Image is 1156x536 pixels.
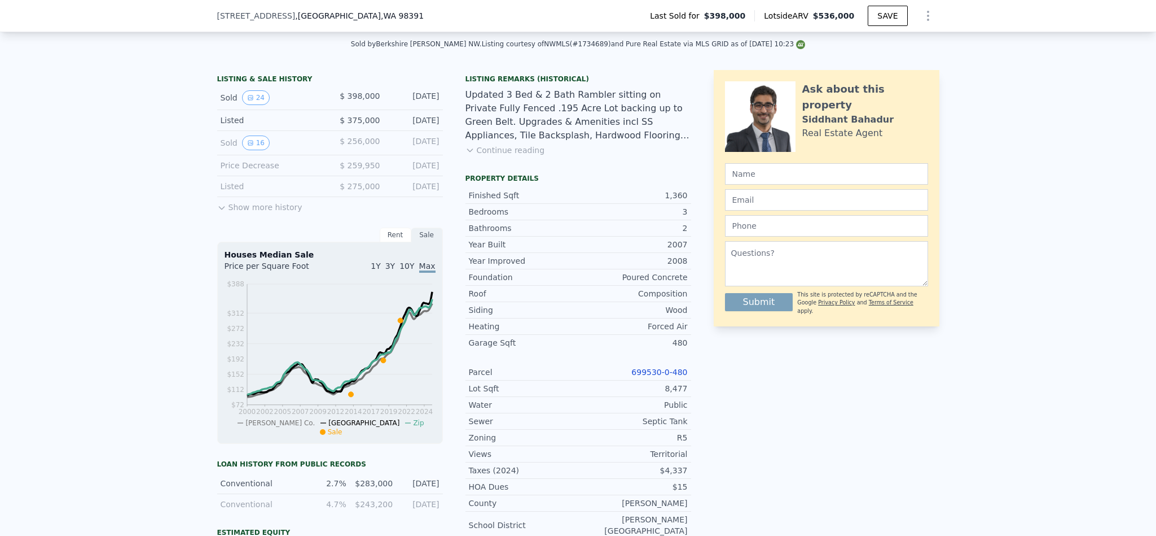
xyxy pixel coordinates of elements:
tspan: 2005 [274,408,291,416]
span: Last Sold for [650,10,704,21]
button: View historical data [242,136,270,150]
span: 3Y [385,262,395,271]
span: 1Y [371,262,380,271]
tspan: $72 [231,401,244,409]
tspan: 2000 [238,408,256,416]
div: [PERSON_NAME] [578,498,688,509]
div: Price per Square Foot [225,260,330,278]
div: Heating [469,321,578,332]
div: 8,477 [578,383,688,394]
div: Listing courtesy of NWMLS (#1734689) and Pure Real Estate via MLS GRID as of [DATE] 10:23 [482,40,805,48]
button: Show more history [217,197,302,213]
div: Property details [465,174,691,183]
tspan: 2017 [362,408,380,416]
div: Bathrooms [469,223,578,234]
div: Year Built [469,239,578,250]
div: Composition [578,288,688,299]
div: R5 [578,432,688,443]
tspan: $272 [227,325,244,333]
tspan: $312 [227,310,244,317]
span: [PERSON_NAME] Co. [245,419,315,427]
tspan: 2012 [327,408,344,416]
div: Sewer [469,416,578,427]
a: Terms of Service [869,299,913,306]
span: Lotside ARV [764,10,812,21]
span: $ 259,950 [340,161,380,170]
input: Name [725,163,928,185]
div: Parcel [469,367,578,378]
div: Listing Remarks (Historical) [465,75,691,84]
span: $398,000 [704,10,746,21]
div: Real Estate Agent [802,127,883,140]
div: Conventional [221,499,300,510]
div: $283,000 [353,478,393,489]
div: Ask about this property [802,81,928,113]
span: $ 275,000 [340,182,380,191]
div: Territorial [578,448,688,460]
div: Foundation [469,272,578,283]
div: LISTING & SALE HISTORY [217,75,443,86]
div: Views [469,448,578,460]
div: Listed [221,181,321,192]
span: , WA 98391 [381,11,424,20]
div: [DATE] [399,499,439,510]
div: Siding [469,304,578,316]
span: Zip [413,419,424,427]
tspan: 2009 [309,408,327,416]
button: Continue reading [465,145,545,156]
tspan: 2007 [291,408,309,416]
div: 1,360 [578,190,688,201]
button: View historical data [242,90,270,105]
div: Septic Tank [578,416,688,427]
div: Garage Sqft [469,337,578,348]
div: Year Improved [469,255,578,267]
div: 3 [578,206,688,217]
span: $ 375,000 [340,116,380,125]
div: School District [469,520,578,531]
div: Public [578,399,688,411]
input: Email [725,189,928,211]
img: NWMLS Logo [796,40,805,49]
tspan: 2019 [380,408,397,416]
tspan: $388 [227,280,244,288]
div: Poured Concrete [578,272,688,283]
span: $536,000 [813,11,855,20]
div: Houses Median Sale [225,249,436,260]
div: Forced Air [578,321,688,332]
tspan: $112 [227,386,244,394]
div: 2008 [578,255,688,267]
div: County [469,498,578,509]
div: $243,200 [353,499,393,510]
div: Sold by Berkshire [PERSON_NAME] NW . [351,40,482,48]
tspan: 2024 [415,408,433,416]
div: [DATE] [389,136,439,150]
div: Sold [221,136,321,150]
div: Rent [380,228,411,242]
div: Conventional [221,478,300,489]
a: Privacy Policy [818,299,855,306]
div: [DATE] [389,160,439,171]
div: Taxes (2024) [469,465,578,476]
tspan: 2002 [256,408,274,416]
div: Zoning [469,432,578,443]
div: 4.7% [306,499,346,510]
span: $ 398,000 [340,91,380,101]
tspan: 2022 [398,408,415,416]
div: $15 [578,481,688,493]
div: Listed [221,115,321,126]
div: Sold [221,90,321,105]
button: Submit [725,293,793,311]
div: This site is protected by reCAPTCHA and the Google and apply. [797,291,928,315]
div: $4,337 [578,465,688,476]
button: SAVE [868,6,907,26]
tspan: $152 [227,371,244,378]
div: Wood [578,304,688,316]
div: [DATE] [389,90,439,105]
div: 2.7% [306,478,346,489]
div: 2 [578,223,688,234]
div: Finished Sqft [469,190,578,201]
div: HOA Dues [469,481,578,493]
span: $ 256,000 [340,137,380,146]
div: Price Decrease [221,160,321,171]
input: Phone [725,215,928,237]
